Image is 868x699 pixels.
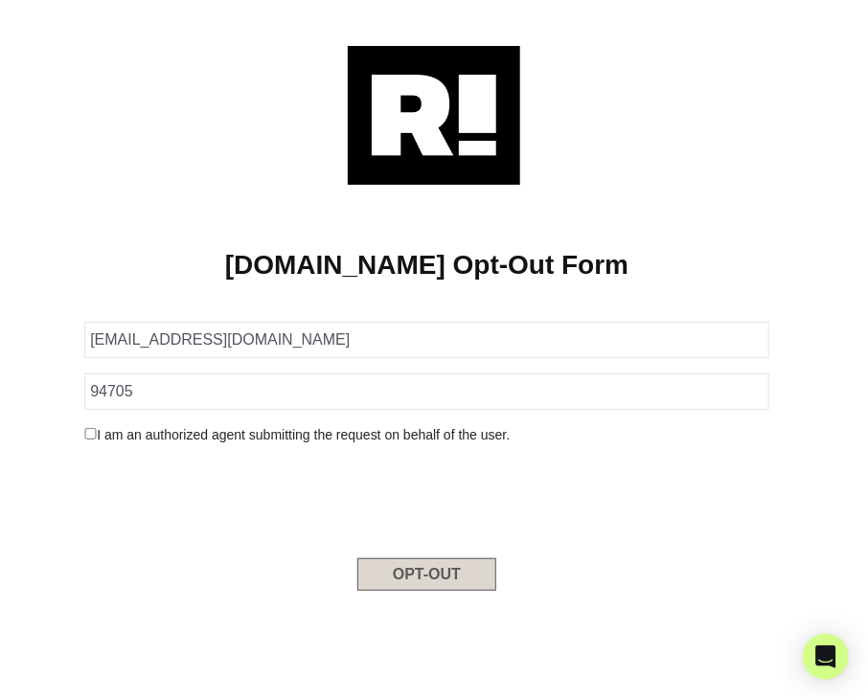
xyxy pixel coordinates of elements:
img: Retention.com [348,46,520,185]
input: Email Address [84,322,769,358]
div: Open Intercom Messenger [803,634,849,680]
input: Zipcode [84,373,769,410]
iframe: reCAPTCHA [282,461,573,535]
h1: [DOMAIN_NAME] Opt-Out Form [29,249,825,282]
div: I am an authorized agent submitting the request on behalf of the user. [70,425,784,445]
button: OPT-OUT [357,558,496,591]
